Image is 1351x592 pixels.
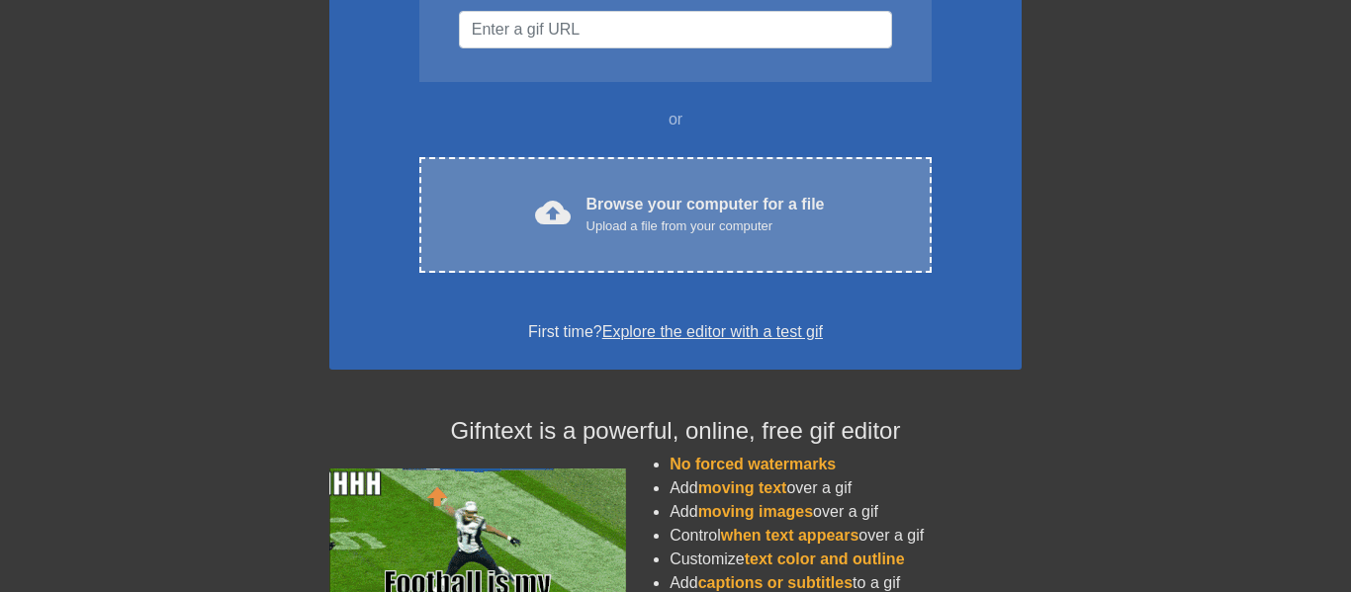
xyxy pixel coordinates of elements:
[698,574,853,591] span: captions or subtitles
[721,527,859,544] span: when text appears
[698,479,787,496] span: moving text
[329,417,1022,446] h4: Gifntext is a powerful, online, free gif editor
[670,500,1022,524] li: Add over a gif
[670,456,836,472] span: No forced watermarks
[670,476,1022,500] li: Add over a gif
[381,108,970,131] div: or
[745,550,905,567] span: text color and outline
[602,323,823,340] a: Explore the editor with a test gif
[586,193,825,236] div: Browse your computer for a file
[459,11,892,48] input: Username
[535,195,571,230] span: cloud_upload
[698,503,813,520] span: moving images
[355,320,996,344] div: First time?
[670,548,1022,571] li: Customize
[586,216,825,236] div: Upload a file from your computer
[670,524,1022,548] li: Control over a gif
